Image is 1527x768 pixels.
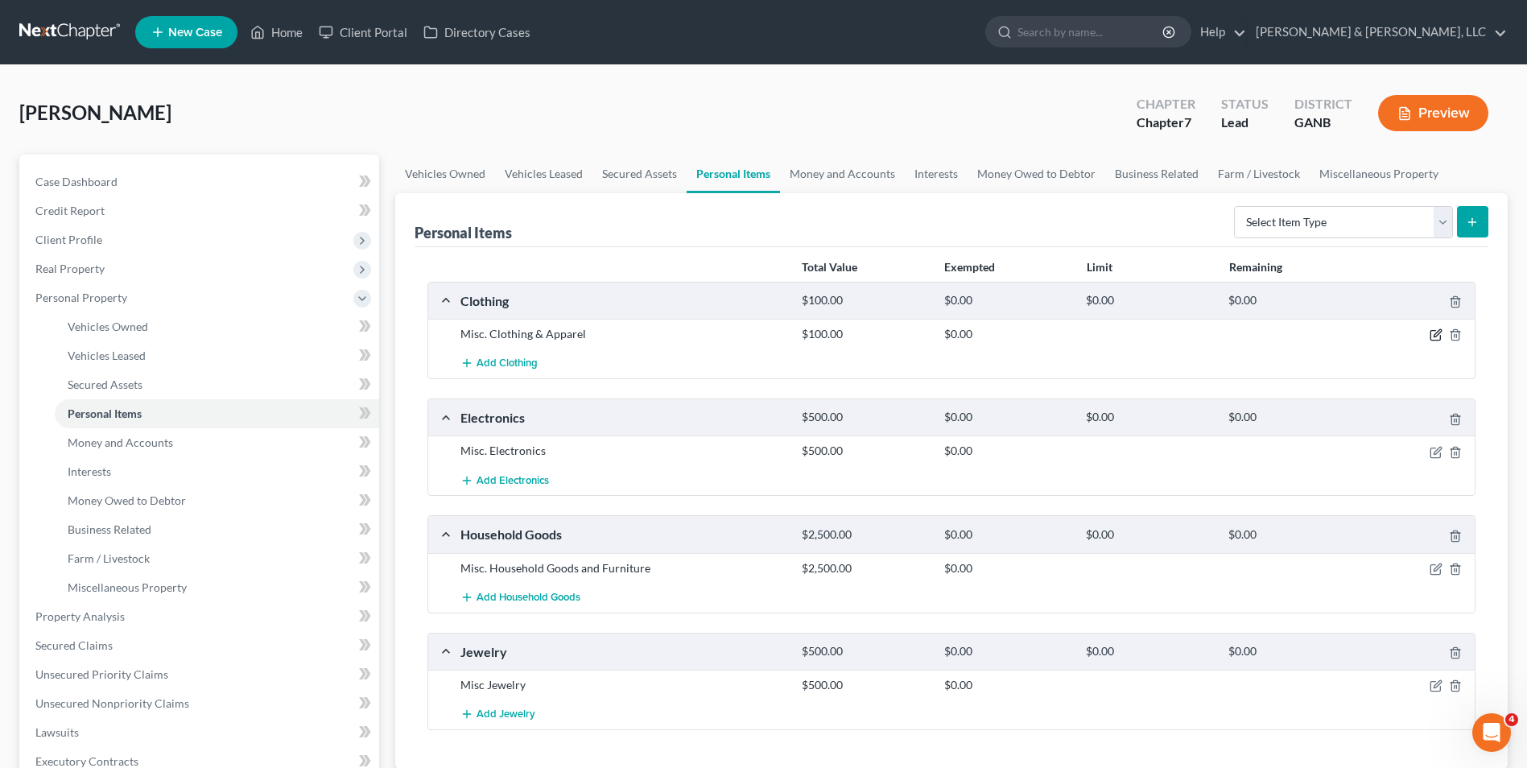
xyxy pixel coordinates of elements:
strong: Limit [1087,260,1112,274]
div: $0.00 [936,560,1079,576]
a: Miscellaneous Property [55,573,379,602]
div: Misc. Household Goods and Furniture [452,560,794,576]
div: $0.00 [1078,410,1220,425]
a: Money and Accounts [55,428,379,457]
iframe: Intercom live chat [1472,713,1511,752]
div: $2,500.00 [794,527,936,543]
span: Vehicles Leased [68,349,146,362]
div: $100.00 [794,326,936,342]
button: Preview [1378,95,1488,131]
span: Farm / Livestock [68,551,150,565]
div: GANB [1294,114,1352,132]
div: Lead [1221,114,1269,132]
span: 7 [1184,114,1191,130]
a: Business Related [55,515,379,544]
span: Add Household Goods [477,591,580,604]
a: Client Portal [311,18,415,47]
div: $0.00 [1078,527,1220,543]
a: Vehicles Owned [395,155,495,193]
span: Vehicles Owned [68,320,148,333]
a: Lawsuits [23,718,379,747]
a: Home [242,18,311,47]
a: Miscellaneous Property [1310,155,1448,193]
span: Money Owed to Debtor [68,493,186,507]
a: Property Analysis [23,602,379,631]
div: Misc. Clothing & Apparel [452,326,794,342]
div: $2,500.00 [794,560,936,576]
div: $0.00 [936,326,1079,342]
span: 4 [1505,713,1518,726]
a: [PERSON_NAME] & [PERSON_NAME], LLC [1248,18,1507,47]
div: $0.00 [1220,293,1363,308]
a: Business Related [1105,155,1208,193]
span: Credit Report [35,204,105,217]
span: Add Jewelry [477,708,535,721]
strong: Remaining [1229,260,1282,274]
span: Client Profile [35,233,102,246]
div: $0.00 [936,443,1079,459]
a: Personal Items [55,399,379,428]
span: Interests [68,465,111,478]
div: $500.00 [794,677,936,693]
a: Interests [55,457,379,486]
span: Business Related [68,522,151,536]
span: Add Clothing [477,357,538,370]
div: Jewelry [452,643,794,660]
button: Add Clothing [460,349,538,378]
a: Interests [905,155,968,193]
input: Search by name... [1017,17,1165,47]
span: Secured Claims [35,638,113,652]
span: New Case [168,27,222,39]
div: Electronics [452,409,794,426]
a: Credit Report [23,196,379,225]
span: [PERSON_NAME] [19,101,171,124]
span: Real Property [35,262,105,275]
div: Personal Items [415,223,512,242]
a: Secured Assets [55,370,379,399]
strong: Exempted [944,260,995,274]
span: Property Analysis [35,609,125,623]
span: Executory Contracts [35,754,138,768]
a: Money Owed to Debtor [55,486,379,515]
span: Miscellaneous Property [68,580,187,594]
div: $0.00 [1078,644,1220,659]
div: Chapter [1137,114,1195,132]
span: Personal Property [35,291,127,304]
span: Case Dashboard [35,175,118,188]
button: Add Household Goods [460,583,580,613]
a: Money Owed to Debtor [968,155,1105,193]
div: $0.00 [1220,410,1363,425]
a: Personal Items [687,155,780,193]
a: Vehicles Owned [55,312,379,341]
a: Farm / Livestock [1208,155,1310,193]
strong: Total Value [802,260,857,274]
span: Secured Assets [68,378,142,391]
a: Secured Claims [23,631,379,660]
button: Add Jewelry [460,700,535,729]
div: $0.00 [936,527,1079,543]
div: $100.00 [794,293,936,308]
button: Add Electronics [460,465,549,495]
a: Unsecured Priority Claims [23,660,379,689]
a: Unsecured Nonpriority Claims [23,689,379,718]
div: Misc. Electronics [452,443,794,459]
div: $0.00 [936,293,1079,308]
span: Money and Accounts [68,436,173,449]
div: $0.00 [1078,293,1220,308]
a: Money and Accounts [780,155,905,193]
div: Misc Jewelry [452,677,794,693]
span: Unsecured Nonpriority Claims [35,696,189,710]
a: Secured Assets [592,155,687,193]
span: Unsecured Priority Claims [35,667,168,681]
a: Directory Cases [415,18,539,47]
a: Help [1192,18,1246,47]
div: $0.00 [1220,644,1363,659]
div: Chapter [1137,95,1195,114]
div: Household Goods [452,526,794,543]
div: $0.00 [936,644,1079,659]
a: Case Dashboard [23,167,379,196]
div: $0.00 [936,410,1079,425]
span: Add Electronics [477,474,549,487]
div: District [1294,95,1352,114]
span: Lawsuits [35,725,79,739]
